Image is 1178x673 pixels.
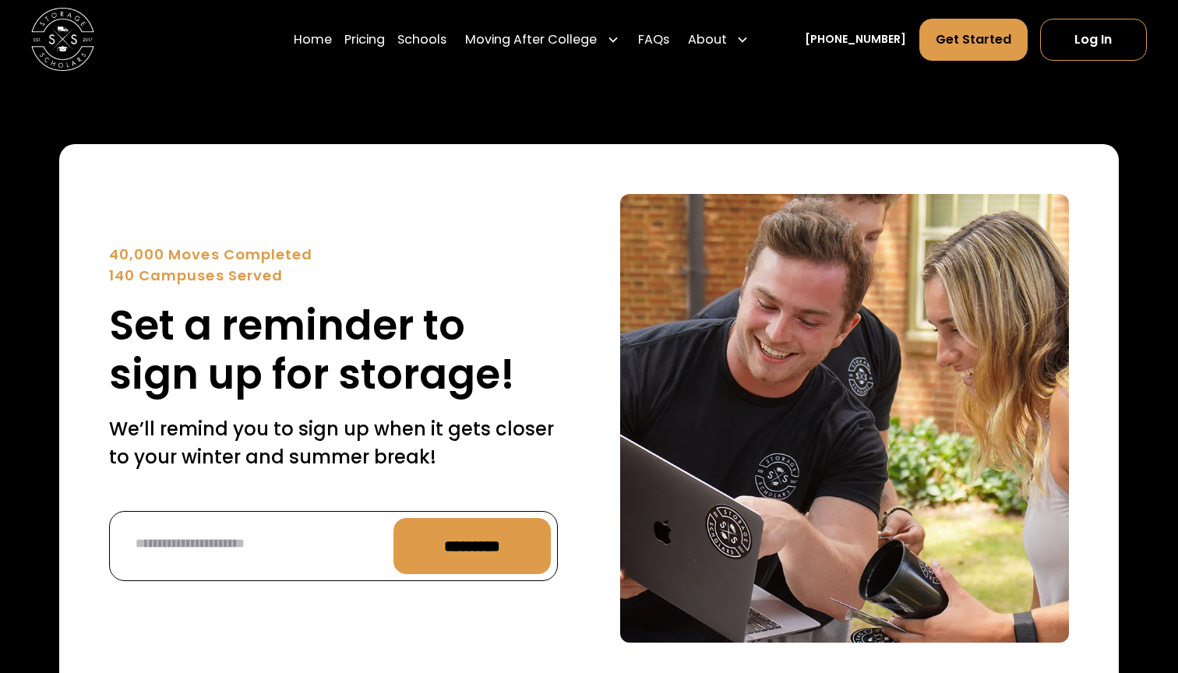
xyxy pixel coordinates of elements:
[465,30,597,48] div: Moving After College
[682,17,755,61] div: About
[109,244,558,265] div: 40,000 Moves Completed
[459,17,625,61] div: Moving After College
[919,18,1028,60] a: Get Started
[397,17,446,61] a: Schools
[620,194,1069,643] img: Sign up for a text reminder.
[638,17,669,61] a: FAQs
[109,301,558,400] h2: Set a reminder to sign up for storage!
[109,415,558,471] p: We’ll remind you to sign up when it gets closer to your winter and summer break!
[294,17,332,61] a: Home
[109,511,558,582] form: Reminder Form
[31,8,94,71] a: home
[344,17,385,61] a: Pricing
[805,31,906,48] a: [PHONE_NUMBER]
[688,30,727,48] div: About
[31,8,94,71] img: Storage Scholars main logo
[109,265,558,286] div: 140 Campuses Served
[1040,18,1147,60] a: Log In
